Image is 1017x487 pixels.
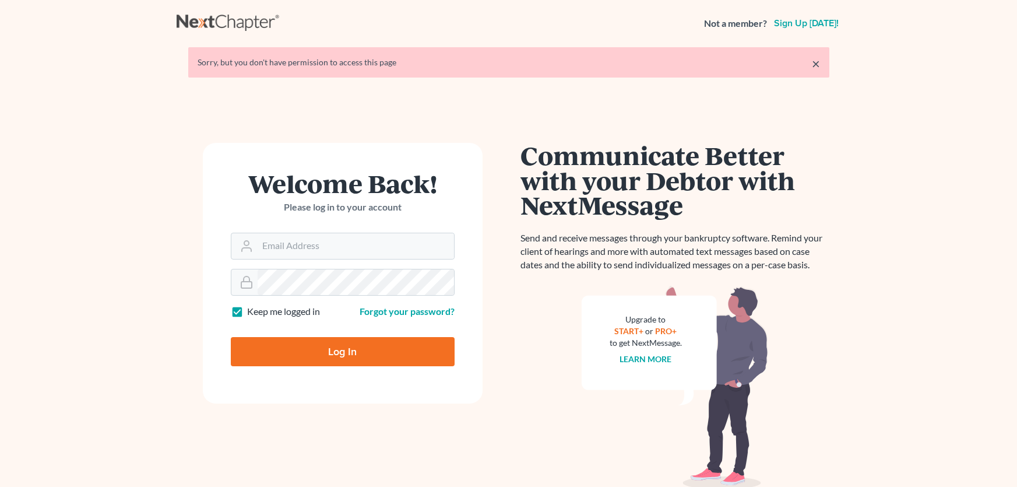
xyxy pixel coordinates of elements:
[704,17,767,30] strong: Not a member?
[360,306,455,317] a: Forgot your password?
[231,201,455,214] p: Please log in to your account
[258,233,454,259] input: Email Address
[655,326,677,336] a: PRO+
[620,354,671,364] a: Learn more
[198,57,820,68] div: Sorry, but you don't have permission to access this page
[231,171,455,196] h1: Welcome Back!
[231,337,455,366] input: Log In
[520,143,829,218] h1: Communicate Better with your Debtor with NextMessage
[520,232,829,272] p: Send and receive messages through your bankruptcy software. Remind your client of hearings and mo...
[772,19,841,28] a: Sign up [DATE]!
[812,57,820,71] a: ×
[610,314,682,325] div: Upgrade to
[645,326,653,336] span: or
[610,337,682,349] div: to get NextMessage.
[614,326,643,336] a: START+
[247,305,320,318] label: Keep me logged in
